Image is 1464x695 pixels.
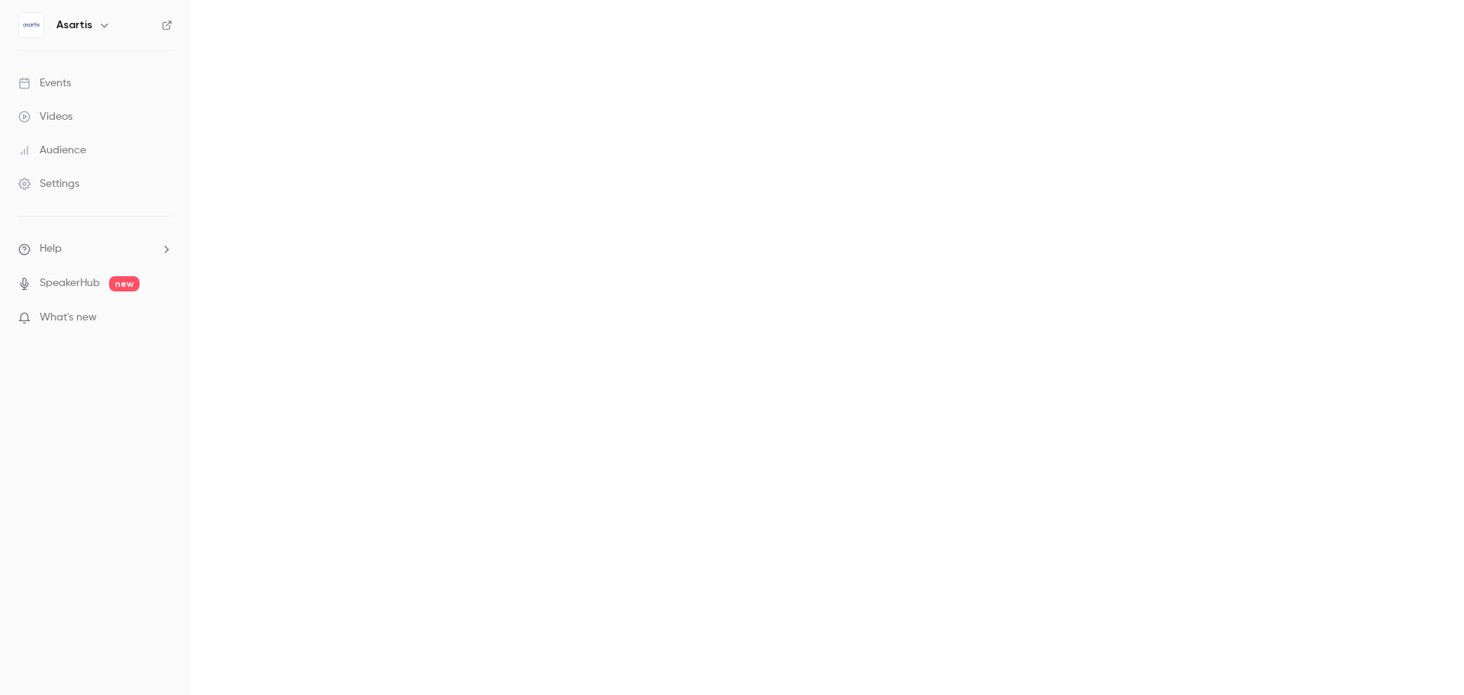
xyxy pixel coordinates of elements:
[40,275,100,291] a: SpeakerHub
[56,18,92,33] h6: Asartis
[40,241,62,257] span: Help
[18,176,79,191] div: Settings
[18,76,71,91] div: Events
[18,241,172,257] li: help-dropdown-opener
[109,276,140,291] span: new
[18,109,72,124] div: Videos
[19,13,43,37] img: Asartis
[18,143,86,158] div: Audience
[40,310,97,326] span: What's new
